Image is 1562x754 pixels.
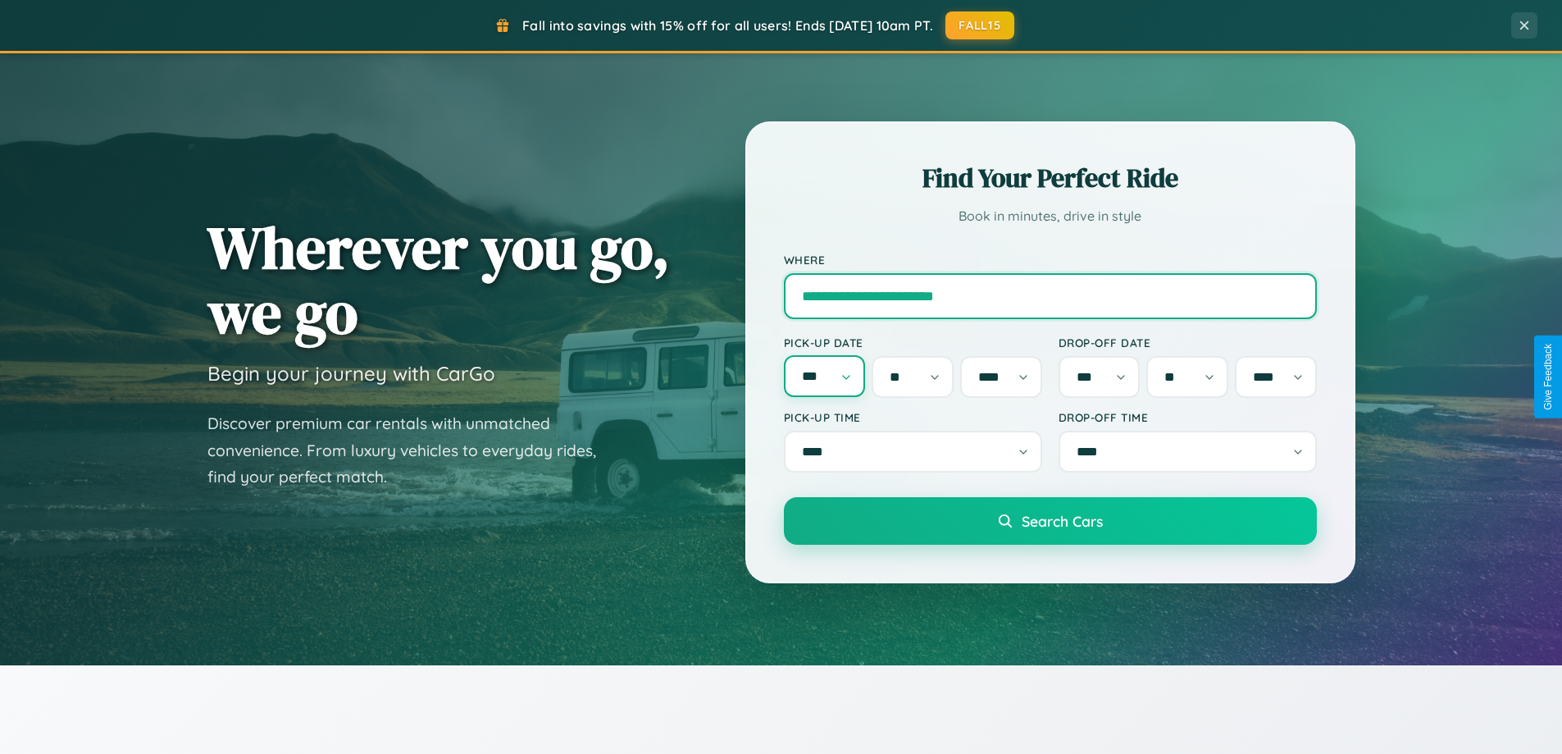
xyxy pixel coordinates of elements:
[1542,344,1554,410] div: Give Feedback
[784,410,1042,424] label: Pick-up Time
[1022,512,1103,530] span: Search Cars
[784,253,1317,267] label: Where
[207,361,495,386] h3: Begin your journey with CarGo
[207,410,617,491] p: Discover premium car rentals with unmatched convenience. From luxury vehicles to everyday rides, ...
[207,215,670,345] h1: Wherever you go, we go
[1059,336,1317,350] label: Drop-off Date
[784,204,1317,228] p: Book in minutes, drive in style
[784,336,1042,350] label: Pick-up Date
[945,11,1014,39] button: FALL15
[784,160,1317,196] h2: Find Your Perfect Ride
[522,17,933,34] span: Fall into savings with 15% off for all users! Ends [DATE] 10am PT.
[1059,410,1317,424] label: Drop-off Time
[784,497,1317,545] button: Search Cars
